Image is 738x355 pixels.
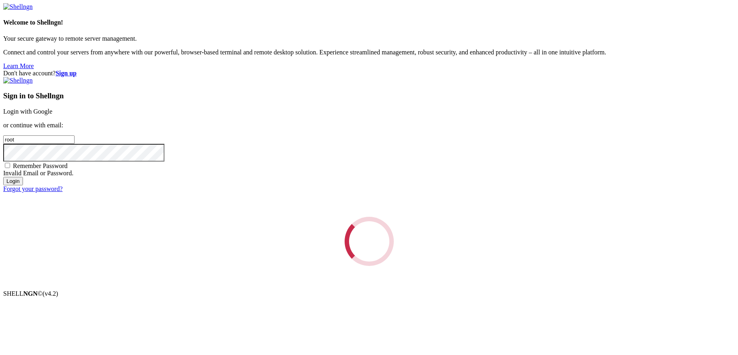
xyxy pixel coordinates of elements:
[3,122,735,129] p: or continue with email:
[3,35,735,42] p: Your secure gateway to remote server management.
[56,70,77,77] a: Sign up
[3,290,58,297] span: SHELL ©
[13,162,68,169] span: Remember Password
[3,62,34,69] a: Learn More
[3,185,62,192] a: Forgot your password?
[3,49,735,56] p: Connect and control your servers from anywhere with our powerful, browser-based terminal and remo...
[3,3,33,10] img: Shellngn
[3,19,735,26] h4: Welcome to Shellngn!
[3,77,33,84] img: Shellngn
[23,290,38,297] b: NGN
[5,163,10,168] input: Remember Password
[345,217,394,266] div: Loading...
[3,91,735,100] h3: Sign in to Shellngn
[3,170,735,177] div: Invalid Email or Password.
[43,290,58,297] span: 4.2.0
[3,70,735,77] div: Don't have account?
[3,135,75,144] input: Email address
[3,108,52,115] a: Login with Google
[3,177,23,185] input: Login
